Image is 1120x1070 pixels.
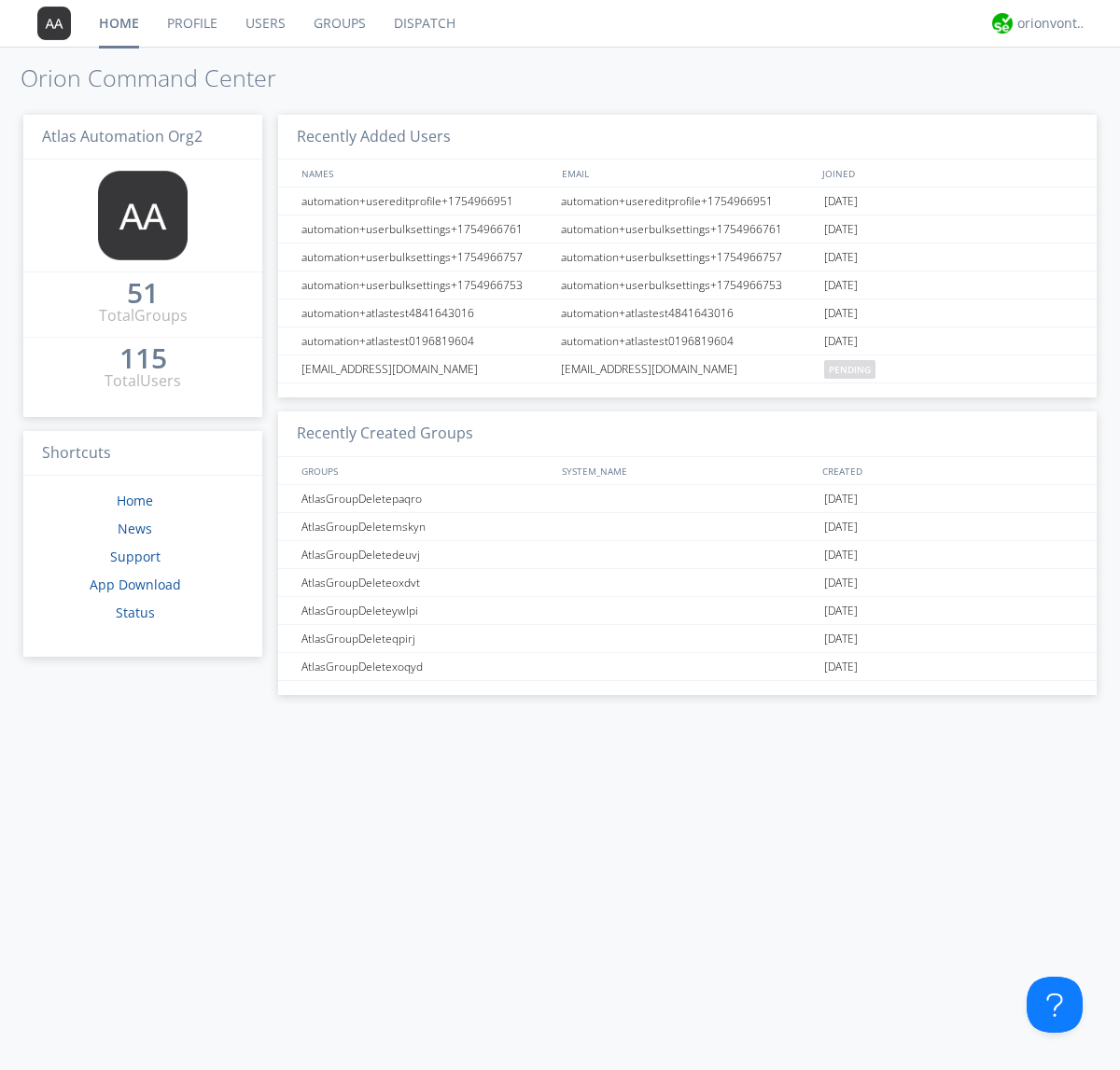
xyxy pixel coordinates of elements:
div: automation+atlastest4841643016 [297,299,555,327]
span: [DATE] [824,327,858,355]
a: automation+usereditprofile+1754966951automation+usereditprofile+1754966951[DATE] [278,188,1097,215]
a: AtlasGroupDeleteoxdvt[DATE] [278,569,1097,597]
div: 51 [127,284,159,302]
span: [DATE] [824,597,858,625]
div: JOINED [818,160,1079,187]
a: automation+userbulksettings+1754966761automation+userbulksettings+1754966761[DATE] [278,215,1097,243]
span: [DATE] [824,569,858,597]
h3: Recently Created Groups [278,411,1097,457]
div: SYSTEM_NAME [557,457,818,484]
div: AtlasGroupDeleteoxdvt [297,569,555,596]
div: automation+atlastest0196819604 [556,327,819,354]
div: automation+usereditprofile+1754966951 [297,188,555,215]
div: 115 [119,349,167,368]
a: AtlasGroupDeletemskyn[DATE] [278,513,1097,541]
span: [DATE] [824,485,858,513]
div: AtlasGroupDeleteqpirj [297,625,555,652]
span: [DATE] [824,541,858,569]
h3: Shortcuts [23,431,262,477]
span: [DATE] [824,188,858,215]
span: [DATE] [824,625,858,653]
div: automation+userbulksettings+1754966761 [297,215,555,243]
div: EMAIL [557,160,818,187]
h3: Recently Added Users [278,115,1097,160]
a: AtlasGroupDeletepaqro[DATE] [278,485,1097,513]
span: [DATE] [824,243,858,271]
div: GROUPS [297,457,553,484]
div: automation+userbulksettings+1754966753 [556,271,819,299]
a: AtlasGroupDeleteqpirj[DATE] [278,625,1097,653]
div: automation+atlastest4841643016 [556,299,819,327]
span: pending [824,360,875,379]
span: [DATE] [824,513,858,541]
a: automation+userbulksettings+1754966753automation+userbulksettings+1754966753[DATE] [278,271,1097,299]
a: [EMAIL_ADDRESS][DOMAIN_NAME][EMAIL_ADDRESS][DOMAIN_NAME]pending [278,355,1097,383]
img: 373638.png [98,171,188,260]
div: AtlasGroupDeletedeuvj [297,541,555,568]
div: automation+userbulksettings+1754966761 [556,215,819,243]
div: AtlasGroupDeletepaqro [297,485,555,512]
a: AtlasGroupDeleteywlpi[DATE] [278,597,1097,625]
div: automation+usereditprofile+1754966951 [556,188,819,215]
span: [DATE] [824,271,858,299]
a: App Download [90,576,181,593]
div: orionvontas+atlas+automation+org2 [1017,14,1087,33]
div: AtlasGroupDeletemskyn [297,513,555,540]
div: automation+userbulksettings+1754966753 [297,271,555,299]
a: AtlasGroupDeletedeuvj[DATE] [278,541,1097,569]
a: automation+atlastest4841643016automation+atlastest4841643016[DATE] [278,299,1097,327]
span: [DATE] [824,215,858,243]
a: AtlasGroupDeletexoqyd[DATE] [278,653,1097,681]
div: Total Users [105,370,181,392]
div: automation+atlastest0196819604 [297,327,555,354]
a: News [118,520,152,537]
div: automation+userbulksettings+1754966757 [297,243,555,271]
span: [DATE] [824,653,858,681]
div: NAMES [297,160,553,187]
img: 29d36aed6fa347d5a1537e7736e6aa13 [992,13,1013,34]
div: [EMAIL_ADDRESS][DOMAIN_NAME] [297,355,555,382]
div: AtlasGroupDeletexoqyd [297,653,555,680]
div: [EMAIL_ADDRESS][DOMAIN_NAME] [556,355,819,382]
div: automation+userbulksettings+1754966757 [556,243,819,271]
a: automation+userbulksettings+1754966757automation+userbulksettings+1754966757[DATE] [278,243,1097,271]
span: [DATE] [824,299,858,327]
div: AtlasGroupDeleteywlpi [297,597,555,624]
a: automation+atlastest0196819604automation+atlastest0196819604[DATE] [278,327,1097,355]
span: Atlas Automation Org2 [42,126,203,146]
a: Status [116,604,155,621]
a: Home [117,492,153,509]
div: CREATED [818,457,1079,484]
a: 115 [119,349,167,370]
img: 373638.png [37,7,71,40]
a: Support [110,548,161,565]
iframe: Toggle Customer Support [1027,977,1083,1033]
a: 51 [127,284,159,305]
div: Total Groups [99,305,188,327]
